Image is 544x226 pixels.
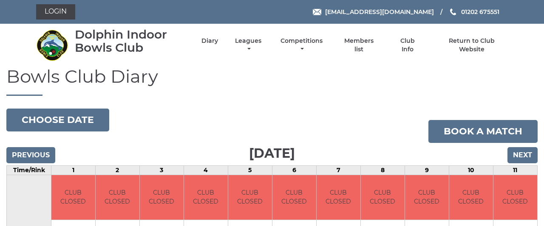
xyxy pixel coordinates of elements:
img: Phone us [450,8,456,15]
td: CLUB CLOSED [493,175,537,220]
td: CLUB CLOSED [272,175,316,220]
td: 4 [184,166,228,175]
td: CLUB CLOSED [228,175,272,220]
td: CLUB CLOSED [449,175,493,220]
a: Phone us 01202 675551 [449,7,499,17]
td: Time/Rink [7,166,51,175]
a: Club Info [394,37,421,53]
td: CLUB CLOSED [140,175,184,220]
img: Dolphin Indoor Bowls Club [36,29,68,61]
a: Return to Club Website [436,37,508,53]
a: Email [EMAIL_ADDRESS][DOMAIN_NAME] [313,7,434,17]
a: Book a match [428,120,538,143]
img: Email [313,9,321,15]
td: 6 [272,166,316,175]
td: 1 [51,166,96,175]
td: 3 [139,166,184,175]
div: Dolphin Indoor Bowls Club [75,28,187,54]
a: Diary [201,37,218,45]
td: 9 [405,166,449,175]
a: Members list [340,37,379,53]
td: CLUB CLOSED [405,175,449,220]
button: Choose date [6,109,109,131]
td: 10 [449,166,493,175]
td: 8 [360,166,405,175]
td: CLUB CLOSED [184,175,228,220]
td: 2 [95,166,139,175]
input: Next [507,147,538,163]
a: Leagues [233,37,263,53]
td: 7 [316,166,360,175]
a: Login [36,4,75,20]
h1: Bowls Club Diary [6,67,538,96]
td: CLUB CLOSED [96,175,139,220]
td: CLUB CLOSED [361,175,405,220]
td: 11 [493,166,537,175]
a: Competitions [278,37,325,53]
input: Previous [6,147,55,163]
td: CLUB CLOSED [51,175,95,220]
td: 5 [228,166,272,175]
td: CLUB CLOSED [317,175,360,220]
span: [EMAIL_ADDRESS][DOMAIN_NAME] [325,8,434,16]
span: 01202 675551 [461,8,499,16]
